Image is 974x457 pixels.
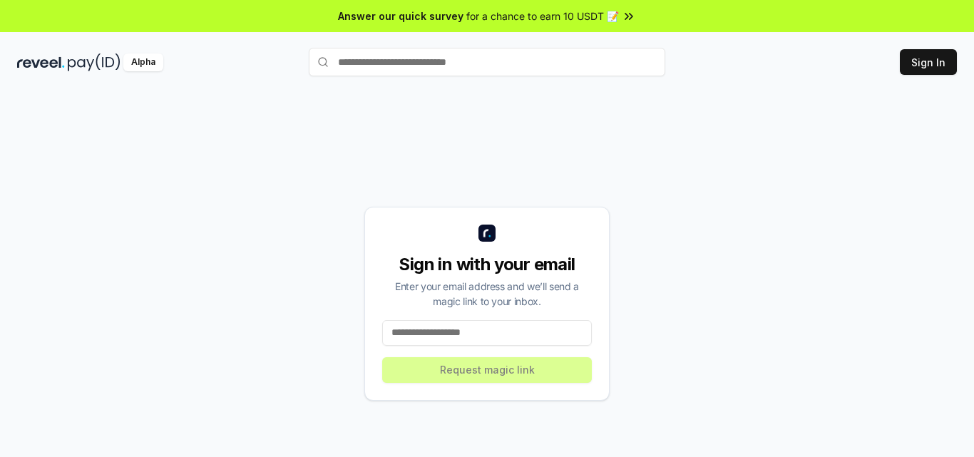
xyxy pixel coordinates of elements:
div: Sign in with your email [382,253,592,276]
span: Answer our quick survey [338,9,463,24]
img: logo_small [478,225,496,242]
span: for a chance to earn 10 USDT 📝 [466,9,619,24]
img: pay_id [68,53,121,71]
img: reveel_dark [17,53,65,71]
div: Alpha [123,53,163,71]
button: Sign In [900,49,957,75]
div: Enter your email address and we’ll send a magic link to your inbox. [382,279,592,309]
